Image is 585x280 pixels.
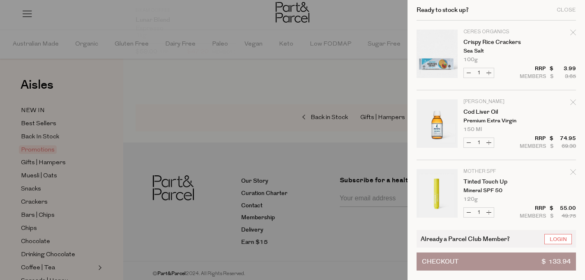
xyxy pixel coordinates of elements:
[570,98,576,109] div: Remove Cod Liver Oil
[463,197,478,202] span: 120g
[557,7,576,13] div: Close
[417,7,469,13] h2: Ready to stock up?
[474,68,484,78] input: QTY Crispy Rice Crackers
[463,169,527,174] p: Mother SPF
[463,127,482,132] span: 150 ml
[463,109,527,115] a: Cod Liver Oil
[463,48,527,54] p: Sea Salt
[463,39,527,45] a: Crispy Rice Crackers
[463,179,527,185] a: Tinted Touch Up
[417,252,576,271] button: Checkout$ 133.94
[570,168,576,179] div: Remove Tinted Touch Up
[541,253,571,270] span: $ 133.94
[463,188,527,193] p: Mineral SPF 50
[421,234,510,243] span: Already a Parcel Club Member?
[570,28,576,39] div: Remove Crispy Rice Crackers
[544,234,572,244] a: Login
[463,99,527,104] p: [PERSON_NAME]
[474,138,484,147] input: QTY Cod Liver Oil
[474,208,484,217] input: QTY Tinted Touch Up
[463,30,527,34] p: Ceres Organics
[463,118,527,124] p: Premium Extra Virgin
[463,57,478,62] span: 100g
[422,253,458,270] span: Checkout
